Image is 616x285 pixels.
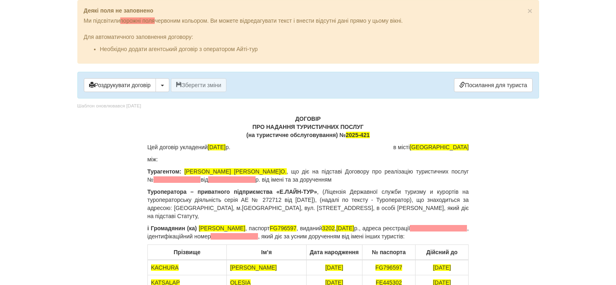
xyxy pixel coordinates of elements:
button: Close [527,6,532,15]
span: FG796597 [270,225,296,231]
th: Дата народження [306,245,362,260]
li: Необхідно додати агентський договір з оператором Айті-тур [100,45,533,53]
div: Для автоматичного заповнення договору: [84,25,533,53]
p: Ми підсвітили червоним кольором. Ви можете відредагувати текст і внести відсутні дані прямо у цьо... [84,17,533,25]
th: Ім’я [227,245,307,260]
p: ДОГОВІР ПРО НАДАННЯ ТУРИСТИЧНИХ ПОСЛУГ (на туристичне обслуговування) № [147,115,469,139]
span: [DATE] [208,144,226,150]
a: Посилання для туриста [454,78,532,92]
span: [PERSON_NAME] [230,264,277,271]
span: [PERSON_NAME] [PERSON_NAME]О. [184,168,286,175]
b: Туроператора – приватного підприємства «E.ЛАЙН-ТУР» [147,189,317,195]
span: 3202 [322,225,335,231]
span: KACHURA [151,264,179,271]
span: Цей договір укладений р. [147,143,230,151]
button: Зберегти зміни [171,78,227,92]
p: , що діє на підставі Договору про реалізацію туристичних послуг № від р. від імені та за дорученням [147,167,469,184]
span: 2025-421 [346,132,370,138]
div: Шаблон оновлювався [DATE] [77,103,141,109]
th: Дійсний до [416,245,469,260]
th: № паспорта [362,245,415,260]
b: і Громадянин (ка) [147,225,197,231]
span: [DATE] [336,225,354,231]
p: , паспорт , виданий , р., адреса реєстрації , ідентифікаційний номер , який діє за усним дорученн... [147,224,469,240]
p: , (Ліцензія Державної служби туризму и курортів на туроператорську діяльність серія АЕ № 272712 в... [147,188,469,220]
span: [PERSON_NAME] [199,225,245,231]
button: Роздрукувати договір [84,78,156,92]
span: [GEOGRAPHIC_DATA] [410,144,469,150]
th: Прізвище [147,245,227,260]
span: [DATE] [325,264,343,271]
span: в місті [393,143,469,151]
span: FG796597 [375,264,402,271]
p: між: [147,155,469,163]
span: × [527,6,532,15]
span: порожні поля [120,17,155,24]
p: Деякі поля не заповнено [84,6,533,15]
b: Турагентом: [147,168,181,175]
span: [DATE] [433,264,451,271]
